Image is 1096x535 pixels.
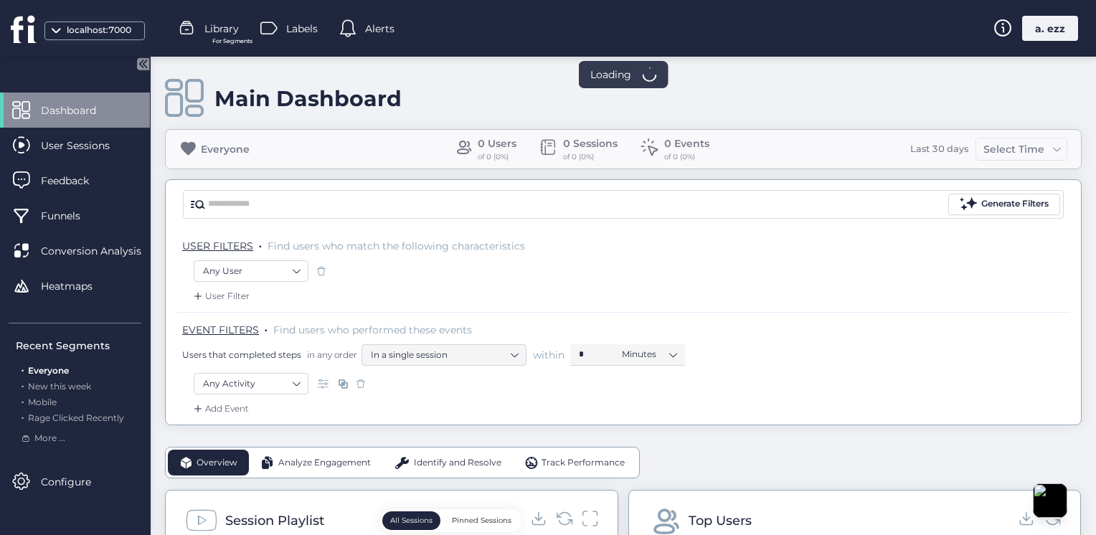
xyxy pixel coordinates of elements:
div: localhost:7000 [63,24,135,37]
span: Library [204,21,239,37]
span: Find users who performed these events [273,323,472,336]
span: Funnels [41,208,102,224]
span: Rage Clicked Recently [28,412,124,423]
span: Feedback [41,173,110,189]
div: a. ezz [1022,16,1078,41]
span: Users that completed steps [182,349,301,361]
span: . [22,378,24,392]
span: For Segments [212,37,252,46]
span: Analyze Engagement [278,456,371,470]
span: Find users who match the following characteristics [268,240,525,252]
button: Generate Filters [948,194,1060,215]
nz-select-item: Minutes [622,344,676,365]
span: . [22,362,24,376]
span: Identify and Resolve [414,456,501,470]
span: USER FILTERS [182,240,253,252]
div: Generate Filters [981,197,1049,211]
div: Add Event [191,402,249,416]
div: Recent Segments [16,338,141,354]
span: Mobile [28,397,57,407]
span: . [259,237,262,251]
span: . [22,394,24,407]
button: All Sessions [382,511,440,530]
div: User Filter [191,289,250,303]
span: . [22,409,24,423]
span: Overview [197,456,237,470]
span: Track Performance [542,456,625,470]
span: Configure [41,474,113,490]
div: Main Dashboard [214,85,402,112]
button: Pinned Sessions [444,511,519,530]
div: Session Playlist [225,511,324,531]
span: . [265,321,268,335]
span: Labels [286,21,318,37]
span: Conversion Analysis [41,243,163,259]
nz-select-item: In a single session [371,344,517,366]
nz-select-item: Any Activity [203,373,299,394]
span: New this week [28,381,91,392]
nz-select-item: Any User [203,260,299,282]
span: Loading [590,67,631,82]
span: Dashboard [41,103,118,118]
div: Top Users [689,511,752,531]
span: More ... [34,432,65,445]
span: Heatmaps [41,278,114,294]
span: Everyone [28,365,69,376]
span: in any order [304,349,357,361]
span: Alerts [365,21,395,37]
span: EVENT FILTERS [182,323,259,336]
span: User Sessions [41,138,131,153]
span: within [533,348,564,362]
